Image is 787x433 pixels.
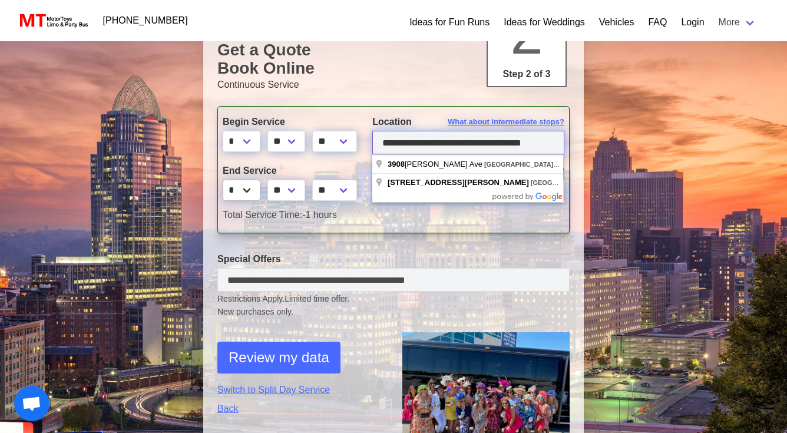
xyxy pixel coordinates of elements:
[681,15,704,29] a: Login
[217,294,570,318] small: Restrictions Apply.
[388,160,405,168] span: 3908
[14,386,49,421] div: Open chat
[409,15,490,29] a: Ideas for Fun Runs
[285,293,349,305] span: Limited time offer.
[217,252,570,266] label: Special Offers
[96,9,195,32] a: [PHONE_NUMBER]
[484,161,560,168] span: [GEOGRAPHIC_DATA]
[484,161,656,168] span: , , [GEOGRAPHIC_DATA]
[531,179,600,186] span: [GEOGRAPHIC_DATA]
[16,12,89,29] img: MotorToys Logo
[223,115,355,129] label: Begin Service
[555,161,566,168] span: OH
[388,178,529,187] span: [STREET_ADDRESS][PERSON_NAME]
[492,67,561,81] p: Step 2 of 3
[599,15,634,29] a: Vehicles
[448,116,564,128] span: What about intermediate stops?
[388,160,484,168] span: [PERSON_NAME] Ave
[214,208,573,222] div: -1 hours
[223,210,302,220] span: Total Service Time:
[229,347,329,368] span: Review my data
[531,179,702,186] span: , , [GEOGRAPHIC_DATA]
[448,165,564,177] span: What about intermediate stops?
[372,117,412,127] span: Location
[223,164,355,178] label: End Service
[217,402,385,416] a: Back
[217,383,385,397] a: Switch to Split Day Service
[648,15,667,29] a: FAQ
[217,306,570,318] span: New purchases only.
[217,342,340,373] button: Review my data
[712,11,763,34] a: More
[217,78,570,92] p: Continuous Service
[217,41,570,78] h1: Get a Quote Book Online
[504,15,585,29] a: Ideas for Weddings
